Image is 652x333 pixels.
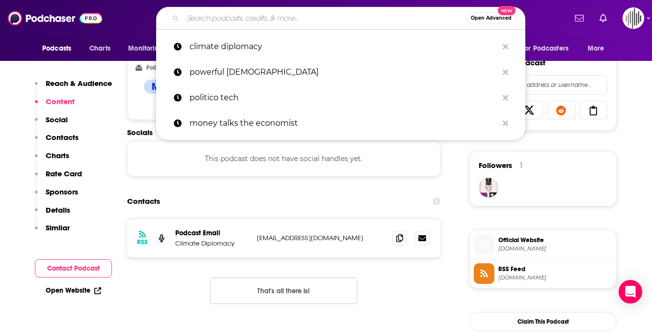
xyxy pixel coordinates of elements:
p: Reach & Audience [46,79,112,88]
p: Details [46,205,70,215]
div: Open Intercom Messenger [619,280,642,304]
p: climate diplomacy [190,34,498,59]
a: RSS Feed[DOMAIN_NAME] [474,263,612,284]
a: Show notifications dropdown [596,10,611,27]
button: open menu [121,39,176,58]
p: Podcast Email [175,229,249,237]
p: Sponsors [46,187,78,196]
a: Show notifications dropdown [571,10,588,27]
p: powerful ladies [190,59,498,85]
span: Open Advanced [471,16,512,21]
h2: Political Skew [146,64,184,71]
button: open menu [515,39,583,58]
button: open menu [35,39,84,58]
input: Email address or username... [487,76,599,94]
h2: Socials [127,128,440,137]
span: For Podcasters [521,42,569,55]
a: Open Website [46,286,101,295]
a: Charts [83,39,116,58]
span: podomatic.com [498,245,612,252]
h3: RSS [137,238,148,246]
button: Contact Podcast [35,259,112,277]
button: Content [35,97,75,115]
button: open menu [581,39,617,58]
button: Show profile menu [623,7,644,29]
div: This podcast does not have social handles yet. [127,141,440,176]
span: RSS Feed [498,265,612,274]
p: Content [46,97,75,106]
span: climate-diplomacy.podomatic.com [498,274,612,281]
span: Logged in as gpg2 [623,7,644,29]
a: money talks the economist [156,111,525,136]
span: Monitoring [128,42,163,55]
img: OfficialQ_VotedByPeople [479,178,498,197]
div: 1 [520,161,522,170]
p: Climate Diplomacy [175,239,249,248]
button: Details [35,205,70,223]
p: Social [46,115,68,124]
button: Social [35,115,68,133]
a: Share on X/Twitter [515,101,543,119]
span: New [498,6,516,15]
p: Similar [46,223,70,232]
button: Rate Card [35,169,82,187]
span: More [588,42,604,55]
h4: Medium Left [152,81,207,93]
button: Nothing here. [210,277,357,304]
span: Podcasts [42,42,71,55]
a: Official Website[DOMAIN_NAME] [474,234,612,255]
p: money talks the economist [190,111,498,136]
p: Charts [46,151,69,160]
p: Rate Card [46,169,82,178]
p: politico tech [190,85,498,111]
div: Search podcasts, credits, & more... [156,7,525,29]
button: Claim This Podcast [469,312,617,331]
input: Search podcasts, credits, & more... [183,10,466,26]
button: Open AdvancedNew [466,12,516,24]
button: Contacts [35,133,79,151]
a: politico tech [156,85,525,111]
p: Contacts [46,133,79,142]
p: [EMAIL_ADDRESS][DOMAIN_NAME] [257,234,384,242]
a: powerful [DEMOGRAPHIC_DATA] [156,59,525,85]
span: Official Website [498,236,612,245]
a: Share on Reddit [547,101,575,119]
img: User Profile [623,7,644,29]
button: Sponsors [35,187,78,205]
button: Similar [35,223,70,241]
div: Search followers [479,75,607,95]
img: Podchaser - Follow, Share and Rate Podcasts [8,9,102,28]
span: Followers [479,161,512,170]
a: climate diplomacy [156,34,525,59]
h2: Contacts [127,192,160,211]
span: Charts [89,42,110,55]
a: Copy Link [579,101,608,119]
button: Charts [35,151,69,169]
button: Reach & Audience [35,79,112,97]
